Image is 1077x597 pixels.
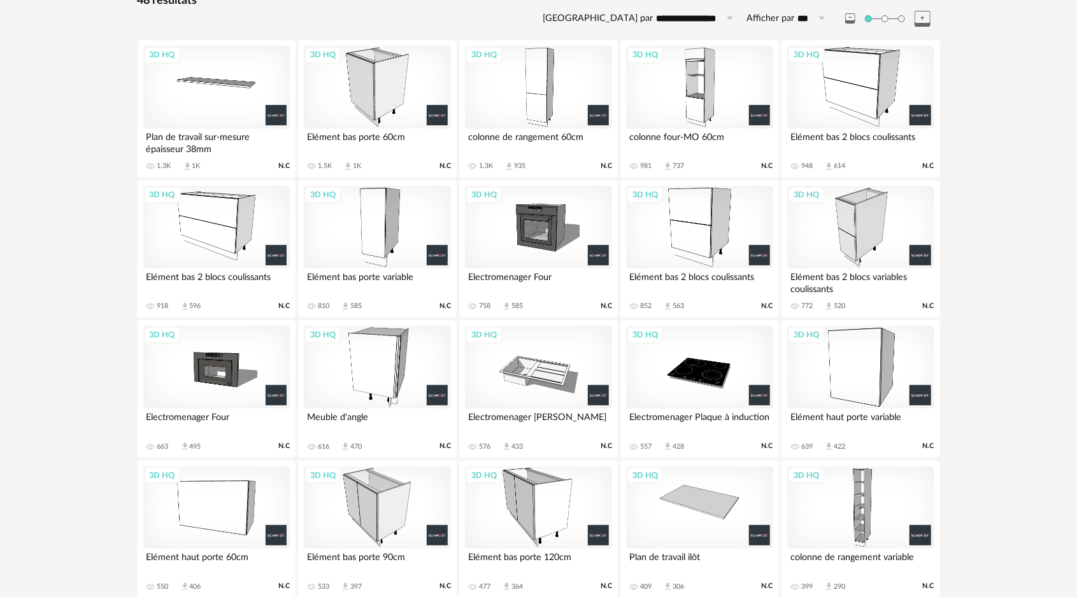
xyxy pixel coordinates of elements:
span: Download icon [180,302,190,311]
a: 3D HQ Meuble d'angle 616 Download icon 470 N.C [298,320,456,458]
a: 3D HQ colonne four-MO 60cm 981 Download icon 737 N.C [620,40,778,178]
div: 576 [479,442,490,451]
div: 3D HQ [144,46,181,63]
span: Download icon [504,162,514,171]
span: N.C [923,582,934,591]
span: Download icon [824,302,834,311]
div: Elément bas porte variable [304,269,450,294]
span: N.C [923,302,934,311]
div: 520 [834,302,845,311]
div: Elément bas porte 120cm [465,549,611,574]
div: 3D HQ [627,186,664,203]
span: Download icon [502,302,511,311]
span: Download icon [824,442,834,451]
div: Elément haut porte variable [787,409,934,434]
div: 3D HQ [788,46,825,63]
div: 3D HQ [627,46,664,63]
div: 3D HQ [788,467,825,484]
span: N.C [762,582,773,591]
div: 772 [801,302,813,311]
span: N.C [601,162,612,171]
a: 3D HQ Elément bas porte variable 810 Download icon 585 N.C [298,180,456,318]
span: Download icon [343,162,353,171]
a: 3D HQ Electromenager Four 758 Download icon 585 N.C [459,180,617,318]
div: 3D HQ [466,46,503,63]
div: 470 [350,442,362,451]
div: 3D HQ [144,467,181,484]
div: colonne de rangement 60cm [465,129,611,154]
div: Electromenager Plaque à induction [626,409,773,434]
div: Electromenager Four [143,409,290,434]
div: 422 [834,442,845,451]
div: 918 [157,302,169,311]
div: Elément bas 2 blocs coulissants [787,129,934,154]
div: 1.3K [157,162,171,171]
a: 3D HQ Elément bas 2 blocs coulissants 948 Download icon 614 N.C [781,40,939,178]
a: 3D HQ Elément bas porte 60cm 1.5K Download icon 1K N.C [298,40,456,178]
div: 585 [350,302,362,311]
div: 3D HQ [466,327,503,343]
div: 433 [511,442,523,451]
span: N.C [762,442,773,451]
div: Elément bas 2 blocs variables coulissants [787,269,934,294]
a: 3D HQ Electromenager [PERSON_NAME] 576 Download icon 433 N.C [459,320,617,458]
div: 495 [190,442,201,451]
span: Download icon [663,442,673,451]
span: N.C [278,582,290,591]
div: Elément haut porte 60cm [143,549,290,574]
div: 406 [190,582,201,591]
div: 3D HQ [304,186,341,203]
span: N.C [762,302,773,311]
div: 477 [479,582,490,591]
div: 3D HQ [627,327,664,343]
span: N.C [278,442,290,451]
div: 639 [801,442,813,451]
div: 3D HQ [788,186,825,203]
div: Elément bas porte 90cm [304,549,450,574]
a: 3D HQ Electromenager Four 663 Download icon 495 N.C [138,320,296,458]
div: 3D HQ [304,327,341,343]
a: 3D HQ Elément haut porte variable 639 Download icon 422 N.C [781,320,939,458]
div: 3D HQ [304,46,341,63]
div: 3D HQ [788,327,825,343]
div: 306 [673,582,684,591]
div: 935 [514,162,525,171]
a: 3D HQ Elément bas 2 blocs coulissants 852 Download icon 563 N.C [620,180,778,318]
span: N.C [923,442,934,451]
div: Electromenager Four [465,269,611,294]
div: 3D HQ [466,467,503,484]
div: 981 [640,162,652,171]
label: [GEOGRAPHIC_DATA] par [543,13,653,25]
div: 596 [190,302,201,311]
div: 557 [640,442,652,451]
div: 663 [157,442,169,451]
div: Plan de travail sur-mesure épaisseur 38mm [143,129,290,154]
div: 1.5K [318,162,332,171]
span: Download icon [663,162,673,171]
div: colonne de rangement variable [787,549,934,574]
span: N.C [762,162,773,171]
span: N.C [278,302,290,311]
div: 3D HQ [144,186,181,203]
div: Electromenager [PERSON_NAME] [465,409,611,434]
span: Download icon [824,162,834,171]
div: 3D HQ [627,467,664,484]
div: 758 [479,302,490,311]
div: 364 [511,582,523,591]
div: Elément bas porte 60cm [304,129,450,154]
a: 3D HQ Plan de travail sur-mesure épaisseur 38mm 1.3K Download icon 1K N.C [138,40,296,178]
span: Download icon [180,582,190,591]
a: 3D HQ Electromenager Plaque à induction 557 Download icon 428 N.C [620,320,778,458]
div: 948 [801,162,813,171]
div: 737 [673,162,684,171]
a: 3D HQ colonne de rangement 60cm 1.3K Download icon 935 N.C [459,40,617,178]
span: N.C [601,582,612,591]
div: 585 [511,302,523,311]
div: Elément bas 2 blocs coulissants [626,269,773,294]
span: Download icon [502,582,511,591]
div: 550 [157,582,169,591]
div: 1K [353,162,361,171]
a: 3D HQ Elément bas 2 blocs coulissants 918 Download icon 596 N.C [138,180,296,318]
span: Download icon [663,582,673,591]
div: 852 [640,302,652,311]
